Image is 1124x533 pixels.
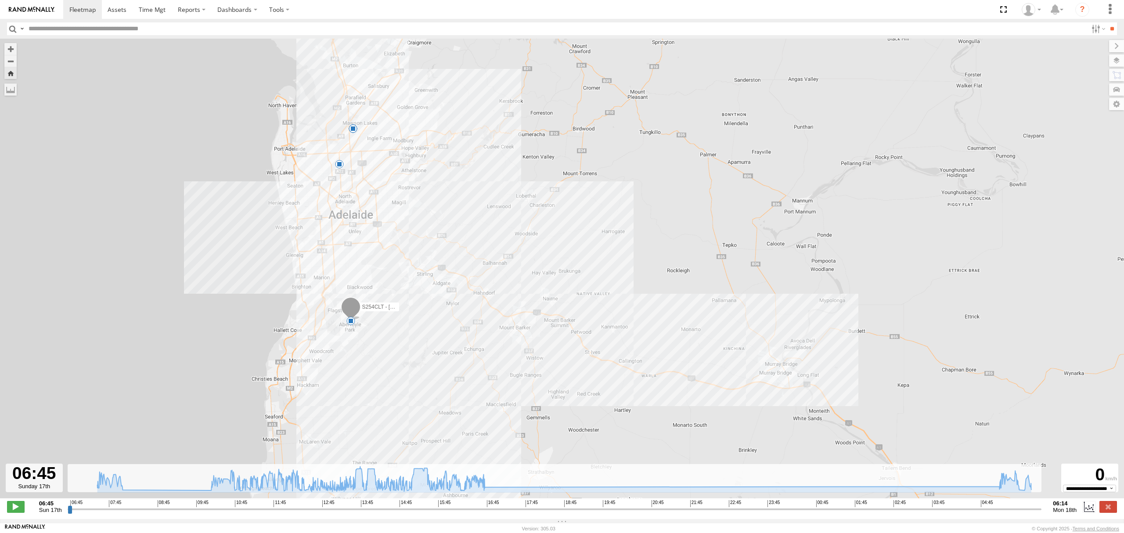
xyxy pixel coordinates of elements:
[1075,3,1089,17] i: ?
[235,500,247,507] span: 10:45
[932,500,944,507] span: 03:45
[274,500,286,507] span: 11:45
[39,507,62,513] span: Sun 17th Aug 2025
[322,500,335,507] span: 12:45
[400,500,412,507] span: 14:45
[487,500,499,507] span: 16:45
[362,304,432,310] span: S254CLT - [PERSON_NAME]
[855,500,867,507] span: 01:45
[603,500,615,507] span: 19:45
[4,55,17,67] button: Zoom out
[9,7,54,13] img: rand-logo.svg
[729,500,741,507] span: 22:45
[1053,500,1077,507] strong: 06:14
[767,500,780,507] span: 23:45
[70,500,83,507] span: 06:45
[1073,526,1119,531] a: Terms and Conditions
[361,500,373,507] span: 13:45
[1063,465,1117,484] div: 0
[196,500,209,507] span: 09:45
[4,43,17,55] button: Zoom in
[5,524,45,533] a: Visit our Website
[39,500,62,507] strong: 06:45
[18,22,25,35] label: Search Query
[1109,98,1124,110] label: Map Settings
[893,500,906,507] span: 02:45
[438,500,450,507] span: 15:45
[1053,507,1077,513] span: Mon 18th Aug 2025
[1032,526,1119,531] div: © Copyright 2025 -
[526,500,538,507] span: 17:45
[690,500,702,507] span: 21:45
[7,501,25,512] label: Play/Stop
[109,500,121,507] span: 07:45
[1019,3,1044,16] div: Peter Lu
[4,83,17,96] label: Measure
[564,500,576,507] span: 18:45
[816,500,829,507] span: 00:45
[981,500,993,507] span: 04:45
[158,500,170,507] span: 08:45
[522,526,555,531] div: Version: 305.03
[4,67,17,79] button: Zoom Home
[1099,501,1117,512] label: Close
[1088,22,1107,35] label: Search Filter Options
[652,500,664,507] span: 20:45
